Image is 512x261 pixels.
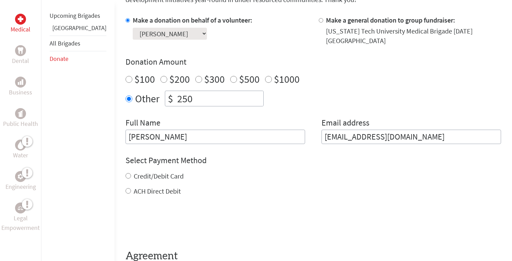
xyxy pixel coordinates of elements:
label: Credit/Debit Card [134,172,184,180]
div: Engineering [15,171,26,182]
img: Water [18,141,23,149]
a: All Brigades [50,39,80,47]
img: Public Health [18,110,23,117]
div: Medical [15,14,26,25]
p: Dental [12,56,29,66]
a: EngineeringEngineering [5,171,36,192]
img: Medical [18,16,23,22]
a: DentalDental [12,45,29,66]
a: [GEOGRAPHIC_DATA] [52,24,106,32]
input: Enter Amount [176,91,263,106]
label: $100 [134,73,155,86]
label: Make a donation on behalf of a volunteer: [133,16,252,24]
p: Business [9,88,32,97]
label: $300 [204,73,225,86]
p: Public Health [3,119,38,129]
label: $1000 [274,73,300,86]
label: Email address [321,117,369,130]
div: Public Health [15,108,26,119]
li: Ghana [50,23,106,36]
p: Legal Empowerment [1,213,40,233]
input: Enter Full Name [126,130,305,144]
div: $ [165,91,176,106]
p: Water [13,151,28,160]
label: Other [135,91,159,106]
a: Upcoming Brigades [50,12,100,19]
li: Upcoming Brigades [50,8,106,23]
label: $200 [169,73,190,86]
h4: Donation Amount [126,56,501,67]
a: Legal EmpowermentLegal Empowerment [1,203,40,233]
p: Engineering [5,182,36,192]
label: $500 [239,73,260,86]
a: Public HealthPublic Health [3,108,38,129]
a: Donate [50,55,68,63]
li: Donate [50,51,106,66]
div: Water [15,140,26,151]
img: Legal Empowerment [18,206,23,210]
div: Legal Empowerment [15,203,26,213]
p: Medical [11,25,30,34]
li: All Brigades [50,36,106,51]
img: Dental [18,47,23,54]
iframe: reCAPTCHA [126,210,229,236]
label: Make a general donation to group fundraiser: [326,16,455,24]
a: MedicalMedical [11,14,30,34]
label: ACH Direct Debit [134,187,181,195]
div: [US_STATE] Tech University Medical Brigade [DATE] [GEOGRAPHIC_DATA] [326,26,501,45]
a: WaterWater [13,140,28,160]
div: Business [15,77,26,88]
div: Dental [15,45,26,56]
input: Your Email [321,130,501,144]
label: Full Name [126,117,160,130]
h4: Select Payment Method [126,155,501,166]
a: BusinessBusiness [9,77,32,97]
img: Engineering [18,174,23,179]
img: Business [18,79,23,85]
